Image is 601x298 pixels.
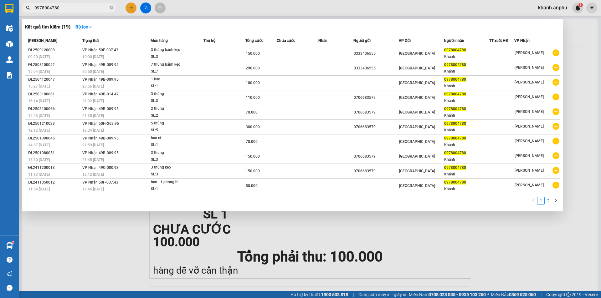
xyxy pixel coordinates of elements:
[151,83,198,90] div: SL: 1
[151,98,198,104] div: SL: 3
[354,50,398,57] div: 0333406555
[82,121,119,126] span: VP Nhận 50H-263.95
[399,184,435,188] span: [GEOGRAPHIC_DATA]
[444,165,466,170] span: 0978004780
[28,69,50,74] span: 15:04 [DATE]
[6,242,13,249] img: warehouse-icon
[28,179,80,186] div: ĐL2411050012
[246,125,260,129] span: 300.000
[444,180,466,184] span: 0978004780
[151,76,198,83] div: 1 bao
[444,92,466,96] span: 0978004780
[552,64,559,71] span: plus-circle
[444,142,489,148] div: Khánh
[7,271,13,277] span: notification
[246,51,260,56] span: 150.000
[151,156,198,163] div: SL: 3
[28,114,50,118] span: 15:23 [DATE]
[82,172,104,177] span: 18:12 [DATE]
[515,139,544,143] span: [PERSON_NAME]
[25,24,70,30] h3: Kết quả tìm kiếm ( 19 )
[246,110,258,114] span: 70.000
[318,38,327,43] span: Nhãn
[444,53,489,60] div: Khánh
[444,151,466,155] span: 0978004780
[28,76,80,83] div: ĐL2504120047
[6,56,13,63] img: warehouse-icon
[82,84,104,88] span: 20:56 [DATE]
[552,197,560,205] li: Next Page
[28,164,80,171] div: ĐL2411200013
[515,51,544,55] span: [PERSON_NAME]
[444,48,466,52] span: 0978004780
[399,38,411,43] span: VP Gửi
[552,108,559,115] span: plus-circle
[515,95,544,99] span: [PERSON_NAME]
[70,22,97,32] button: Bộ lọcdown
[444,127,489,134] div: Khánh
[82,63,119,67] span: VP Nhận 49B-009.95
[151,105,198,112] div: 2 thùng
[399,169,435,173] span: [GEOGRAPHIC_DATA]
[28,172,50,177] span: 11:13 [DATE]
[82,165,119,170] span: VP Nhận 49G-000.93
[246,169,260,173] span: 150.000
[246,66,260,70] span: 290.000
[515,154,544,158] span: [PERSON_NAME]
[444,107,466,111] span: 0978004780
[28,84,50,88] span: 15:27 [DATE]
[151,135,198,142] div: bao cf
[515,124,544,129] span: [PERSON_NAME]
[444,121,466,126] span: 0978004780
[82,38,99,43] span: Trạng thái
[530,197,537,205] li: Previous Page
[514,38,530,43] span: VP Nhận
[552,152,559,159] span: plus-circle
[444,156,489,163] div: Khánh
[354,168,398,174] div: 0706683579
[444,112,489,119] div: Khánh
[28,120,80,127] div: ĐL2501210033
[6,25,13,32] img: warehouse-icon
[246,81,260,85] span: 100.000
[6,72,13,78] img: solution-icon
[203,38,215,43] span: Thu hộ
[515,80,544,84] span: [PERSON_NAME]
[444,68,489,75] div: Khánh
[552,167,559,174] span: plus-circle
[354,65,398,72] div: 0333406555
[246,139,258,144] span: 70.000
[28,38,57,43] span: [PERSON_NAME]
[552,197,560,205] button: right
[5,4,13,13] img: logo-vxr
[82,128,104,133] span: 18:04 [DATE]
[110,5,113,11] span: close-circle
[530,197,537,205] button: left
[399,110,435,114] span: [GEOGRAPHIC_DATA]
[151,120,198,127] div: 5 thùng
[34,4,108,11] input: Tìm tên, số ĐT hoặc mã đơn
[28,106,80,112] div: ĐL2503100066
[246,184,258,188] span: 50.000
[75,24,92,29] strong: Bộ lọc
[354,94,398,101] div: 0706683579
[82,48,118,52] span: VP Nhận 50F-007.43
[399,139,435,144] span: [GEOGRAPHIC_DATA]
[151,142,198,149] div: SL: 1
[28,158,50,162] span: 15:30 [DATE]
[532,199,535,202] span: left
[354,109,398,116] div: 0706683579
[6,41,13,47] img: warehouse-icon
[82,55,104,59] span: 19:00 [DATE]
[552,79,559,86] span: plus-circle
[82,151,119,155] span: VP Nhận 49B-009.95
[12,241,14,243] sup: 1
[7,285,13,291] span: message
[552,182,559,189] span: plus-circle
[82,114,104,118] span: 21:30 [DATE]
[444,136,466,140] span: 0978004780
[537,197,544,204] a: 1
[151,38,168,43] span: Món hàng
[554,199,558,202] span: right
[545,197,552,205] li: 2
